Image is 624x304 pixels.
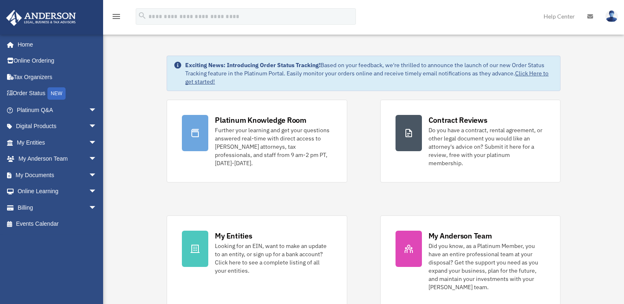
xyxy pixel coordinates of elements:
[429,126,545,167] div: Do you have a contract, rental agreement, or other legal document you would like an attorney's ad...
[215,231,252,241] div: My Entities
[89,118,105,135] span: arrow_drop_down
[89,151,105,168] span: arrow_drop_down
[215,115,306,125] div: Platinum Knowledge Room
[111,12,121,21] i: menu
[6,36,105,53] a: Home
[6,53,109,69] a: Online Ordering
[89,199,105,216] span: arrow_drop_down
[6,216,109,232] a: Events Calendar
[89,134,105,151] span: arrow_drop_down
[89,102,105,119] span: arrow_drop_down
[215,126,332,167] div: Further your learning and get your questions answered real-time with direct access to [PERSON_NAM...
[429,115,487,125] div: Contract Reviews
[6,151,109,167] a: My Anderson Teamarrow_drop_down
[138,11,147,20] i: search
[89,167,105,184] span: arrow_drop_down
[89,183,105,200] span: arrow_drop_down
[185,61,553,86] div: Based on your feedback, we're thrilled to announce the launch of our new Order Status Tracking fe...
[185,70,549,85] a: Click Here to get started!
[380,100,560,182] a: Contract Reviews Do you have a contract, rental agreement, or other legal document you would like...
[6,134,109,151] a: My Entitiesarrow_drop_down
[47,87,66,100] div: NEW
[6,183,109,200] a: Online Learningarrow_drop_down
[167,100,347,182] a: Platinum Knowledge Room Further your learning and get your questions answered real-time with dire...
[6,167,109,183] a: My Documentsarrow_drop_down
[6,118,109,135] a: Digital Productsarrow_drop_down
[6,69,109,85] a: Tax Organizers
[605,10,618,22] img: User Pic
[185,61,320,69] strong: Exciting News: Introducing Order Status Tracking!
[111,14,121,21] a: menu
[4,10,78,26] img: Anderson Advisors Platinum Portal
[6,102,109,118] a: Platinum Q&Aarrow_drop_down
[6,199,109,216] a: Billingarrow_drop_down
[429,231,492,241] div: My Anderson Team
[215,242,332,275] div: Looking for an EIN, want to make an update to an entity, or sign up for a bank account? Click her...
[6,85,109,102] a: Order StatusNEW
[429,242,545,291] div: Did you know, as a Platinum Member, you have an entire professional team at your disposal? Get th...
